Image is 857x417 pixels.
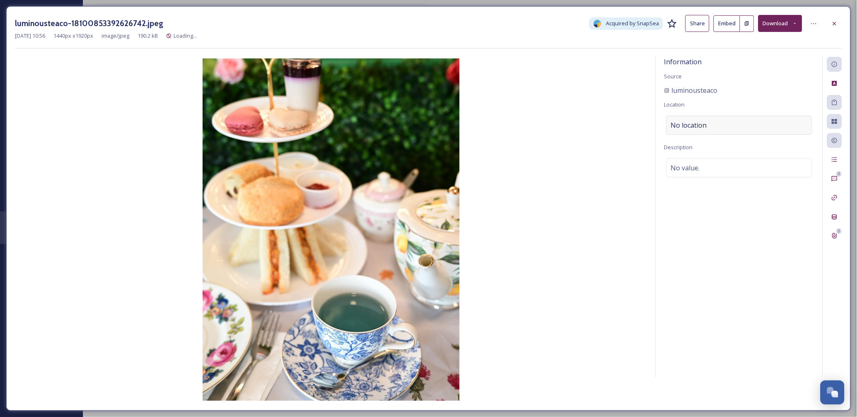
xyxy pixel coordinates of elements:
[671,120,707,130] span: No location
[664,143,693,151] span: Description
[664,85,718,95] a: luminousteaco
[836,228,842,234] div: 0
[138,32,158,40] span: 190.2 kB
[15,32,45,40] span: [DATE] 10:56
[685,15,709,32] button: Share
[672,85,718,95] span: luminousteaco
[671,163,700,173] span: No value.
[53,32,93,40] span: 1440 px x 1920 px
[174,32,197,39] span: Loading...
[836,171,842,177] div: 0
[102,32,129,40] span: image/jpeg
[15,58,647,401] img: luminousteaco-18100853392626742.jpeg
[664,57,702,66] span: Information
[758,15,802,32] button: Download
[664,101,685,108] span: Location
[593,19,602,28] img: snapsea-logo.png
[15,17,163,29] h3: luminousteaco-18100853392626742.jpeg
[821,381,845,405] button: Open Chat
[606,19,659,27] span: Acquired by SnapSea
[714,15,740,32] button: Embed
[664,73,682,80] span: Source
